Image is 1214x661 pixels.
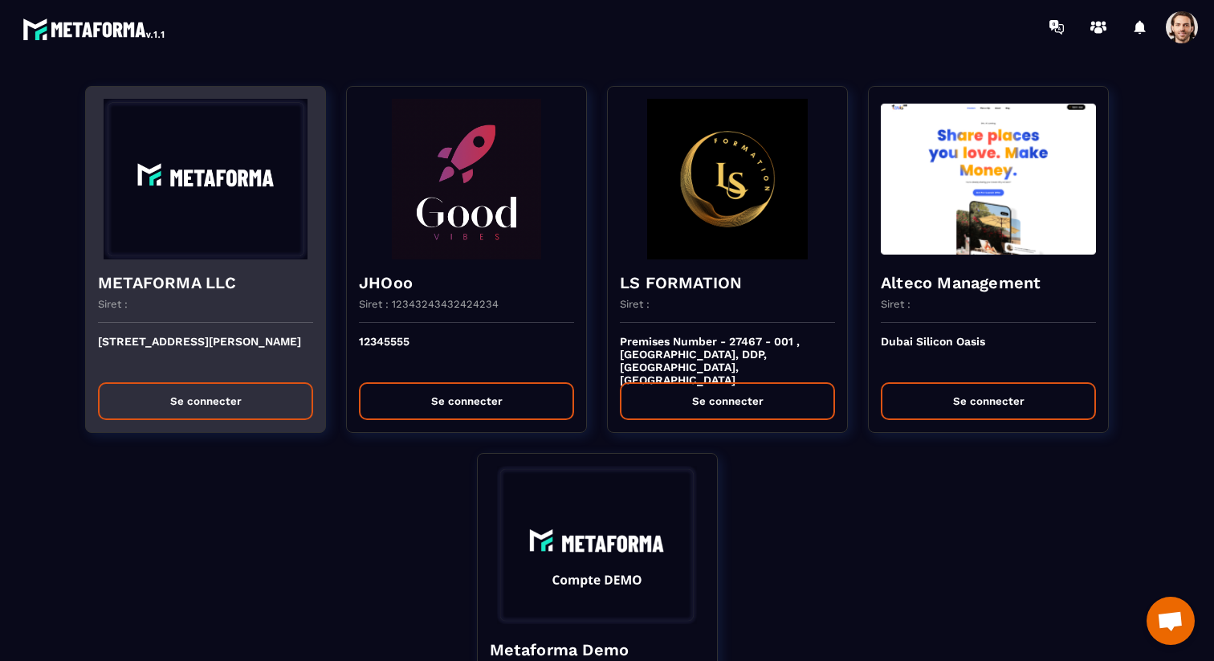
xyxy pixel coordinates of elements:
[359,382,574,420] button: Se connecter
[98,99,313,259] img: funnel-background
[620,335,835,370] p: Premises Number - 27467 - 001 , [GEOGRAPHIC_DATA], DDP, [GEOGRAPHIC_DATA], [GEOGRAPHIC_DATA]
[881,99,1096,259] img: funnel-background
[620,271,835,294] h4: LS FORMATION
[359,335,574,370] p: 12345555
[620,298,650,310] p: Siret :
[98,298,128,310] p: Siret :
[359,99,574,259] img: funnel-background
[620,99,835,259] img: funnel-background
[881,271,1096,294] h4: Alteco Management
[490,466,705,626] img: funnel-background
[359,271,574,294] h4: JHOoo
[359,298,499,310] p: Siret : 12343243432424234
[490,639,705,661] h4: Metaforma Demo
[881,382,1096,420] button: Se connecter
[22,14,167,43] img: logo
[881,298,910,310] p: Siret :
[98,382,313,420] button: Se connecter
[1147,597,1195,645] a: Ouvrir le chat
[98,335,313,370] p: [STREET_ADDRESS][PERSON_NAME]
[98,271,313,294] h4: METAFORMA LLC
[881,335,1096,370] p: Dubai Silicon Oasis
[620,382,835,420] button: Se connecter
